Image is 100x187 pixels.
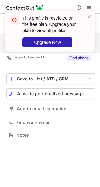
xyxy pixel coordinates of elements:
button: save-profile-one-click [6,73,96,84]
button: Add to email campaign [6,103,96,114]
img: error [9,15,19,25]
header: This profile is restricted on the free plan. Upgrade your plan to view all profiles. [22,15,80,34]
span: AI write personalized message [17,91,84,96]
button: Notes [6,131,96,139]
img: ContactOut v5.3.10 [6,4,44,11]
button: Find work email [6,118,96,127]
button: AI write personalized message [6,88,96,99]
span: Add to email campaign [17,106,67,111]
div: Save to List / ATS / CRM [17,76,85,81]
span: Find work email [16,120,94,125]
span: Upgrade Now [34,40,61,45]
button: Upgrade Now [22,37,72,47]
span: Notes [16,132,94,138]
